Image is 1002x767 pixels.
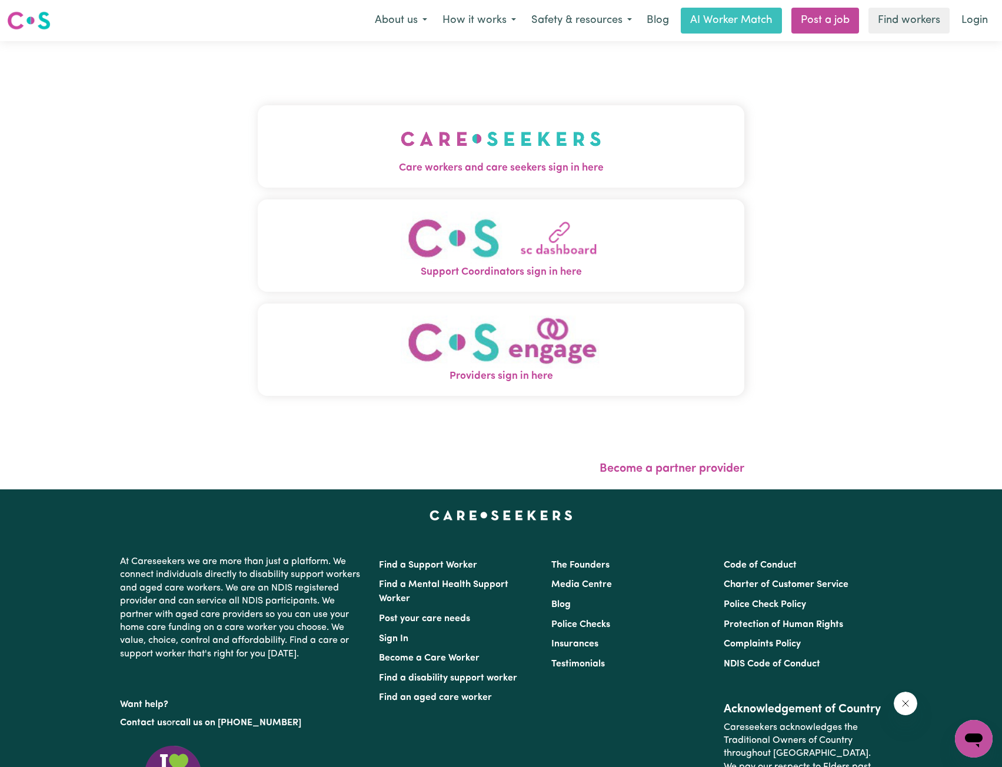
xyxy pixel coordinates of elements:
a: NDIS Code of Conduct [724,659,820,669]
a: Become a partner provider [600,463,744,475]
a: Become a Care Worker [379,653,480,663]
a: Charter of Customer Service [724,580,848,589]
a: call us on [PHONE_NUMBER] [175,718,301,728]
a: Police Checks [551,620,610,629]
button: Support Coordinators sign in here [258,199,745,292]
p: or [120,712,365,734]
a: Blog [640,8,676,34]
a: The Founders [551,561,610,570]
a: Find an aged care worker [379,693,492,702]
p: Want help? [120,693,365,711]
a: Find a Mental Health Support Worker [379,580,508,603]
a: Find workers [868,8,950,34]
a: Protection of Human Rights [724,620,843,629]
a: Testimonials [551,659,605,669]
p: At Careseekers we are more than just a platform. We connect individuals directly to disability su... [120,551,365,665]
h2: Acknowledgement of Country [724,702,882,716]
a: AI Worker Match [681,8,782,34]
span: Providers sign in here [258,369,745,384]
a: Code of Conduct [724,561,797,570]
button: Care workers and care seekers sign in here [258,105,745,188]
a: Post your care needs [379,614,470,623]
span: Need any help? [7,8,71,18]
a: Insurances [551,639,598,649]
button: Safety & resources [524,8,640,33]
a: Complaints Policy [724,639,801,649]
a: Post a job [791,8,859,34]
a: Find a Support Worker [379,561,477,570]
a: Sign In [379,634,408,643]
iframe: Button to launch messaging window [955,720,993,758]
button: How it works [435,8,524,33]
button: Providers sign in here [258,304,745,396]
span: Support Coordinators sign in here [258,265,745,280]
a: Media Centre [551,580,612,589]
a: Careseekers home page [430,511,572,520]
a: Careseekers logo [7,7,51,34]
a: Police Check Policy [724,600,806,609]
a: Find a disability support worker [379,673,517,683]
span: Care workers and care seekers sign in here [258,161,745,176]
iframe: Close message [894,692,917,715]
a: Contact us [120,718,167,728]
img: Careseekers logo [7,10,51,31]
button: About us [367,8,435,33]
a: Blog [551,600,571,609]
a: Login [954,8,995,34]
